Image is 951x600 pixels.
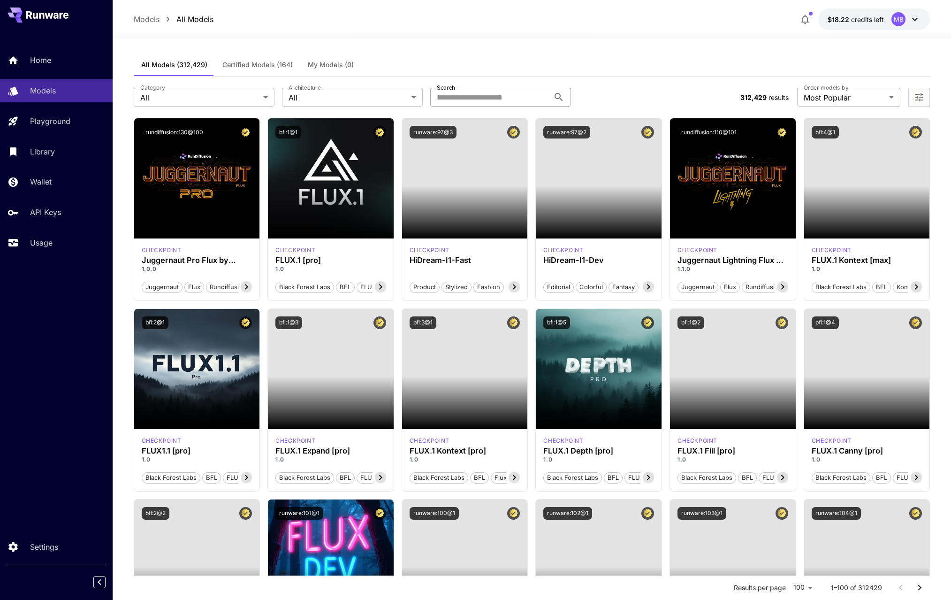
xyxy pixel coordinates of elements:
[275,256,386,265] div: FLUX.1 [pro]
[275,246,315,254] p: checkpoint
[677,246,717,254] p: checkpoint
[506,281,537,293] button: Realistic
[543,437,583,445] div: fluxpro
[507,507,520,520] button: Certified Model – Vetted for best performance and includes a commercial license.
[913,92,925,103] button: Open more filters
[142,507,169,520] button: bfl:2@2
[239,507,252,520] button: Certified Model – Vetted for best performance and includes a commercial license.
[543,507,592,520] button: runware:102@1
[609,283,638,292] span: Fantasy
[142,265,252,273] p: 1.0.0
[677,471,736,484] button: Black Forest Labs
[678,473,736,483] span: Black Forest Labs
[373,126,386,138] button: Certified Model – Vetted for best performance and includes a commercial license.
[410,283,439,292] span: Product
[734,583,786,592] p: Results per page
[441,281,472,293] button: Stylized
[624,471,687,484] button: FLUX.1 Depth [pro]
[576,283,606,292] span: Colorful
[768,93,789,101] span: results
[202,471,221,484] button: BFL
[357,473,423,483] span: FLUX.1 Expand [pro]
[738,473,756,483] span: BFL
[308,61,354,69] span: My Models (0)
[140,92,259,103] span: All
[828,15,884,24] div: $18.21913
[357,471,424,484] button: FLUX.1 Expand [pro]
[544,283,573,292] span: Editorial
[140,84,165,92] label: Category
[275,281,334,293] button: Black Forest Labs
[142,473,200,483] span: Black Forest Labs
[410,246,449,254] div: HiDream Fast
[742,281,786,293] button: rundiffusion
[30,237,53,248] p: Usage
[239,126,252,138] button: Certified Model – Vetted for best performance and includes a commercial license.
[812,265,922,273] p: 1.0
[206,281,250,293] button: rundiffusion
[474,283,503,292] span: Fashion
[142,281,183,293] button: juggernaut
[893,281,922,293] button: Kontext
[142,256,252,265] div: Juggernaut Pro Flux by RunDiffusion
[142,446,252,455] h3: FLUX1.1 [pro]
[872,281,891,293] button: BFL
[276,283,334,292] span: Black Forest Labs
[30,176,52,187] p: Wallet
[222,61,293,69] span: Certified Models (164)
[142,437,182,445] p: checkpoint
[507,316,520,329] button: Certified Model – Vetted for best performance and includes a commercial license.
[373,507,386,520] button: Certified Model – Vetted for best performance and includes a commercial license.
[812,256,922,265] h3: FLUX.1 Kontext [max]
[625,473,687,483] span: FLUX.1 Depth [pro]
[275,316,302,329] button: bfl:1@3
[677,507,726,520] button: runware:103@1
[851,15,884,23] span: credits left
[543,246,583,254] p: checkpoint
[410,446,520,455] div: FLUX.1 Kontext [pro]
[185,283,204,292] span: flux
[812,126,839,138] button: bfl:4@1
[142,246,182,254] p: checkpoint
[677,455,788,464] p: 1.0
[410,126,456,138] button: runware:97@3
[543,446,654,455] h3: FLUX.1 Depth [pro]
[357,283,400,292] span: FLUX.1 [pro]
[142,316,168,329] button: bfl:2@1
[812,283,870,292] span: Black Forest Labs
[134,14,160,25] a: Models
[543,256,654,265] h3: HiDream-I1-Dev
[491,473,534,483] span: Flux Kontext
[604,471,623,484] button: BFL
[410,316,436,329] button: bfl:3@1
[336,471,355,484] button: BFL
[142,471,200,484] button: Black Forest Labs
[471,473,488,483] span: BFL
[410,437,449,445] div: FLUX.1 Kontext [pro]
[142,437,182,445] div: fluxpro
[275,446,386,455] h3: FLUX.1 Expand [pro]
[738,471,757,484] button: BFL
[776,126,788,138] button: Certified Model – Vetted for best performance and includes a commercial license.
[442,283,471,292] span: Stylized
[677,246,717,254] div: FLUX.1 D
[812,446,922,455] h3: FLUX.1 Canny [pro]
[410,507,459,520] button: runware:100@1
[604,473,622,483] span: BFL
[742,283,785,292] span: rundiffusion
[759,471,812,484] button: FLUX.1 Fill [pro]
[410,455,520,464] p: 1.0
[543,455,654,464] p: 1.0
[223,473,268,483] span: FLUX1.1 [pro]
[677,446,788,455] div: FLUX.1 Fill [pro]
[831,583,882,592] p: 1–100 of 312429
[30,54,51,66] p: Home
[276,473,334,483] span: Black Forest Labs
[176,14,213,25] a: All Models
[543,246,583,254] div: HiDream Dev
[275,507,323,520] button: runware:101@1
